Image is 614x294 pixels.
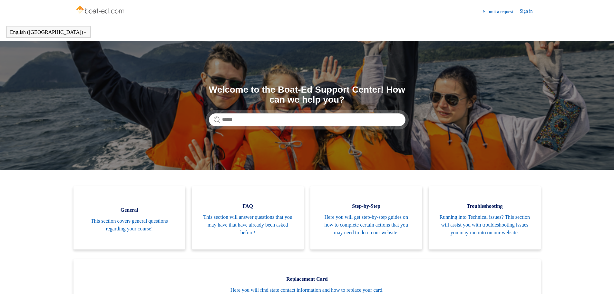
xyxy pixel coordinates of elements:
a: Submit a request [483,8,520,15]
span: Replacement Card [83,275,531,283]
a: Step-by-Step Here you will get step-by-step guides on how to complete certain actions that you ma... [310,186,423,249]
span: Troubleshooting [438,202,531,210]
h1: Welcome to the Boat-Ed Support Center! How can we help you? [209,85,405,105]
a: FAQ This section will answer questions that you may have that have already been asked before! [192,186,304,249]
span: This section will answer questions that you may have that have already been asked before! [201,213,294,237]
a: General This section covers general questions regarding your course! [73,186,186,249]
a: Sign in [520,8,539,15]
a: Troubleshooting Running into Technical issues? This section will assist you with troubleshooting ... [429,186,541,249]
span: Step-by-Step [320,202,413,210]
img: Boat-Ed Help Center home page [75,4,126,17]
span: Running into Technical issues? This section will assist you with troubleshooting issues you may r... [438,213,531,237]
button: English ([GEOGRAPHIC_DATA]) [10,29,87,35]
span: General [83,206,176,214]
span: This section covers general questions regarding your course! [83,217,176,233]
span: Here you will find state contact information and how to replace your card. [83,286,531,294]
span: FAQ [201,202,294,210]
div: Live chat [592,272,609,289]
input: Search [209,113,405,126]
span: Here you will get step-by-step guides on how to complete certain actions that you may need to do ... [320,213,413,237]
